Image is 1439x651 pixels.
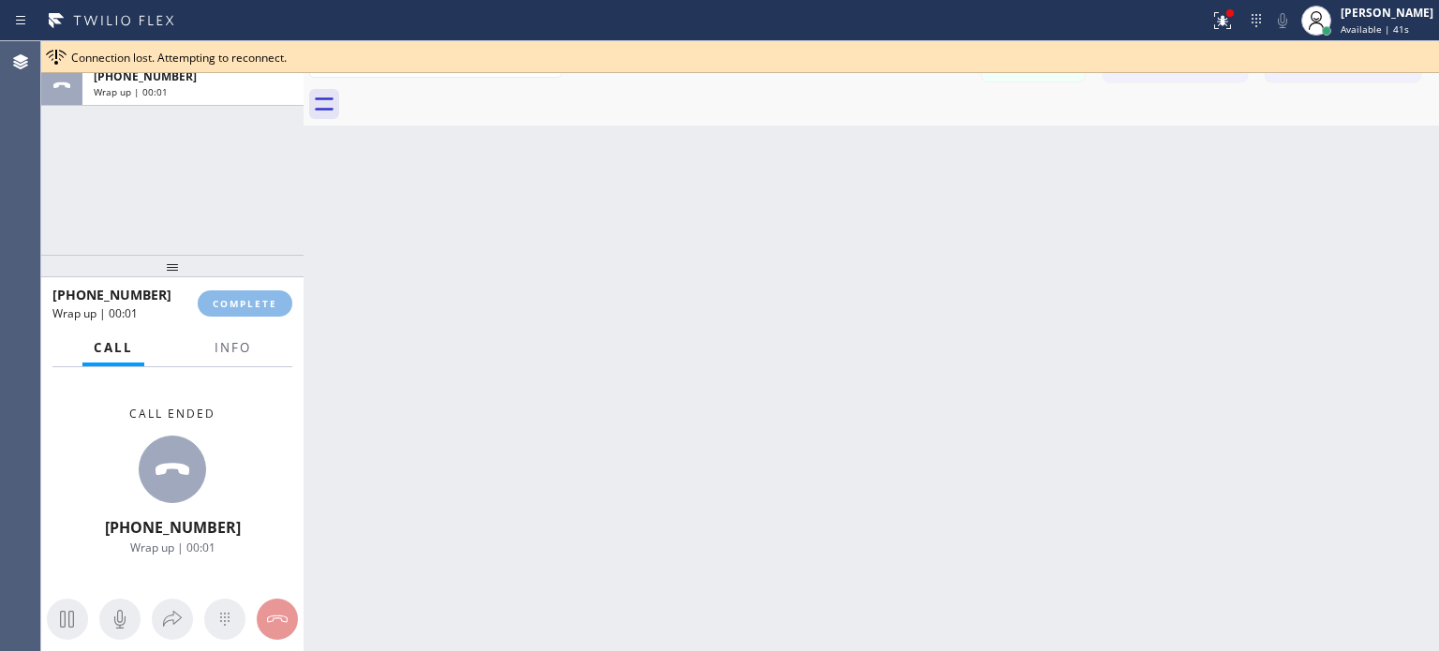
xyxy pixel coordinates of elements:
[47,599,88,640] button: Hold Customer
[257,599,298,640] button: Hang up
[1341,22,1409,36] span: Available | 41s
[71,50,287,66] span: Connection lost. Attempting to reconnect.
[198,290,292,317] button: COMPLETE
[129,406,215,422] span: Call ended
[204,599,245,640] button: Open dialpad
[213,297,277,310] span: COMPLETE
[105,517,241,538] span: [PHONE_NUMBER]
[52,286,171,303] span: [PHONE_NUMBER]
[52,305,138,321] span: Wrap up | 00:01
[1341,5,1433,21] div: [PERSON_NAME]
[99,599,141,640] button: Mute
[130,540,215,555] span: Wrap up | 00:01
[94,68,197,84] span: [PHONE_NUMBER]
[82,330,144,366] button: Call
[1269,7,1296,34] button: Mute
[215,339,251,356] span: Info
[152,599,193,640] button: Open directory
[203,330,262,366] button: Info
[94,85,168,98] span: Wrap up | 00:01
[94,339,133,356] span: Call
